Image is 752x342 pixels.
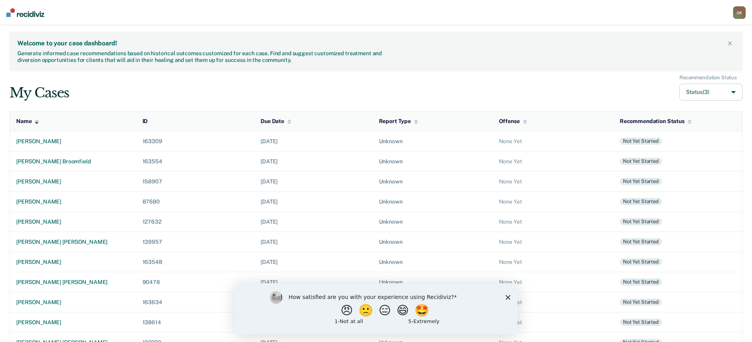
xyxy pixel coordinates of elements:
div: None Yet [499,158,607,165]
div: None Yet [499,319,607,326]
td: 127632 [136,211,255,232]
div: ID [143,118,148,125]
div: Generate informed case recommendations based on historical outcomes customized for each case. Fin... [17,50,384,64]
div: Name [16,118,39,125]
div: Not yet started [620,278,662,286]
div: Not yet started [620,178,662,185]
div: None Yet [499,198,607,205]
td: [DATE] [254,232,372,252]
td: [DATE] [254,272,372,292]
td: Unknown [373,252,493,272]
div: Recommendation Status [679,75,737,81]
div: Not yet started [620,198,662,205]
td: 163554 [136,151,255,171]
div: [PERSON_NAME] [16,138,130,145]
td: [DATE] [254,191,372,211]
div: Welcome to your case dashboard! [17,39,725,47]
td: Unknown [373,191,493,211]
td: 138614 [136,312,255,332]
div: Report Type [379,118,418,125]
iframe: Survey by Kim from Recidiviz [235,283,518,334]
div: Not yet started [620,138,662,145]
td: Unknown [373,232,493,252]
td: [DATE] [254,252,372,272]
td: 163634 [136,292,255,312]
td: [DATE] [254,211,372,232]
div: Not yet started [620,158,662,165]
div: None Yet [499,279,607,286]
td: Unknown [373,272,493,292]
td: 90478 [136,272,255,292]
td: Unknown [373,171,493,191]
div: None Yet [499,178,607,185]
div: None Yet [499,219,607,225]
td: [DATE] [254,171,372,191]
div: None Yet [499,239,607,245]
td: [DATE] [254,151,372,171]
td: 87680 [136,191,255,211]
div: [PERSON_NAME] [PERSON_NAME] [16,239,130,245]
div: [PERSON_NAME] [16,178,130,185]
td: 163309 [136,131,255,151]
img: Recidiviz [6,8,44,17]
td: 158907 [136,171,255,191]
div: Not yet started [620,218,662,225]
td: Unknown [373,131,493,151]
div: My Cases [9,85,69,101]
td: 163548 [136,252,255,272]
div: None Yet [499,299,607,306]
div: None Yet [499,259,607,265]
div: O K [733,6,746,19]
div: Not yet started [620,299,662,306]
td: Unknown [373,211,493,232]
div: Not yet started [620,238,662,245]
div: Not yet started [620,319,662,326]
td: Unknown [373,151,493,171]
div: [PERSON_NAME] [16,198,130,205]
div: Recommendation Status [620,118,692,125]
div: [PERSON_NAME] [16,219,130,225]
div: None Yet [499,138,607,145]
div: [PERSON_NAME] [16,299,130,306]
div: [PERSON_NAME] [PERSON_NAME] [16,279,130,286]
div: [PERSON_NAME] broomfield [16,158,130,165]
div: Offense [499,118,527,125]
button: Status(3) [679,84,743,101]
td: [DATE] [254,131,372,151]
td: 139957 [136,232,255,252]
div: Not yet started [620,258,662,265]
div: Due Date [261,118,291,125]
div: [PERSON_NAME] [16,319,130,326]
button: OK [733,6,746,19]
div: [PERSON_NAME] [16,259,130,265]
